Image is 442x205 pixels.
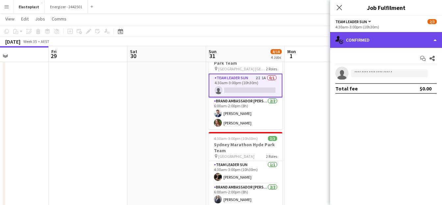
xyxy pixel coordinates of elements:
[22,39,38,44] span: Week 35
[214,136,258,141] span: 4:30am-3:00pm (10h30m)
[209,97,282,129] app-card-role: Brand Ambassador [PERSON_NAME]2/26:00am-2:00pm (8h)[PERSON_NAME][PERSON_NAME]
[130,49,137,54] span: Sat
[428,19,437,24] span: 2/3
[218,154,254,159] span: [GEOGRAPHIC_DATA]
[287,49,296,54] span: Mon
[268,136,277,141] span: 3/3
[335,24,437,29] div: 4:30am-3:00pm (10h30m)
[49,15,69,23] a: Comms
[129,52,137,60] span: 30
[13,0,45,13] button: Elastoplast
[5,38,20,45] div: [DATE]
[266,66,277,71] span: 2 Roles
[209,45,282,129] app-job-card: 4:30am-3:00pm (10h30m)2/3Sydney Marathon Centennial Park Team [GEOGRAPHIC_DATA] [GEOGRAPHIC_DATA]...
[21,16,29,22] span: Edit
[52,16,66,22] span: Comms
[209,142,282,154] h3: Sydney Marathon Hyde Park Team
[335,19,367,24] span: Team Leader Sun
[209,74,282,97] app-card-role: Team Leader Sun2I1A0/14:30am-3:00pm (10h30m)
[271,55,281,60] div: 4 Jobs
[218,66,266,71] span: [GEOGRAPHIC_DATA] [GEOGRAPHIC_DATA]
[18,15,31,23] a: Edit
[286,52,296,60] span: 1
[50,52,57,60] span: 29
[335,19,372,24] button: Team Leader Sun
[208,52,217,60] span: 31
[420,85,431,92] div: $0.00
[271,49,282,54] span: 8/18
[3,15,17,23] a: View
[330,3,442,12] h3: Job Fulfilment
[335,85,358,92] div: Total fee
[33,15,48,23] a: Jobs
[45,0,88,13] button: Energizer - 2442501
[51,49,57,54] span: Fri
[35,16,45,22] span: Jobs
[41,39,49,44] div: AEST
[209,49,217,54] span: Sun
[266,154,277,159] span: 2 Roles
[5,16,14,22] span: View
[209,161,282,184] app-card-role: Team Leader Sun1/14:30am-3:00pm (10h30m)[PERSON_NAME]
[330,32,442,48] div: Confirmed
